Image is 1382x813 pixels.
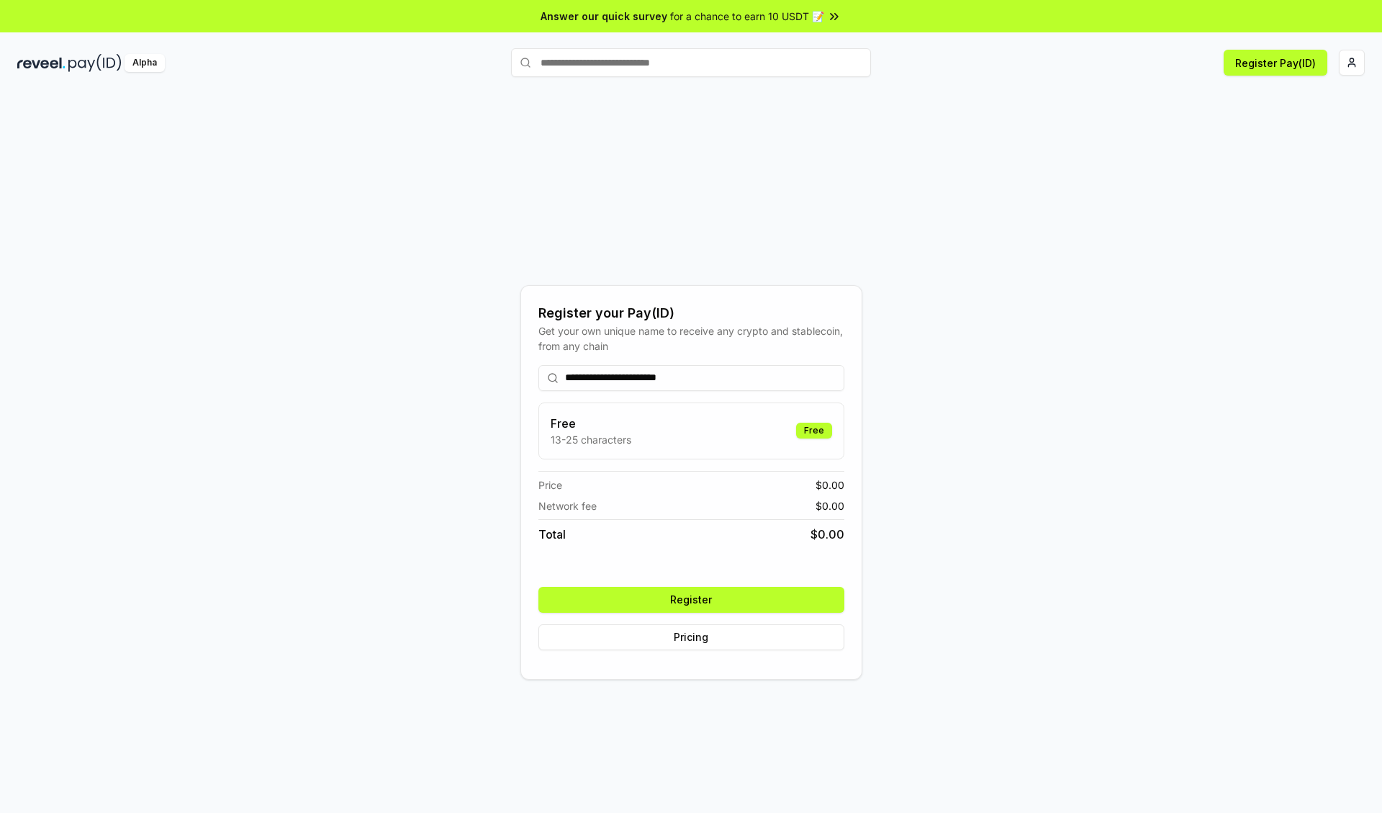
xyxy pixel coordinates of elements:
[538,526,566,543] span: Total
[796,423,832,439] div: Free
[68,54,122,72] img: pay_id
[816,477,844,493] span: $ 0.00
[816,498,844,513] span: $ 0.00
[538,498,597,513] span: Network fee
[125,54,165,72] div: Alpha
[541,9,667,24] span: Answer our quick survey
[670,9,824,24] span: for a chance to earn 10 USDT 📝
[17,54,66,72] img: reveel_dark
[538,303,844,323] div: Register your Pay(ID)
[538,477,562,493] span: Price
[551,415,631,432] h3: Free
[538,587,844,613] button: Register
[538,624,844,650] button: Pricing
[538,323,844,354] div: Get your own unique name to receive any crypto and stablecoin, from any chain
[810,526,844,543] span: $ 0.00
[551,432,631,447] p: 13-25 characters
[1224,50,1327,76] button: Register Pay(ID)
